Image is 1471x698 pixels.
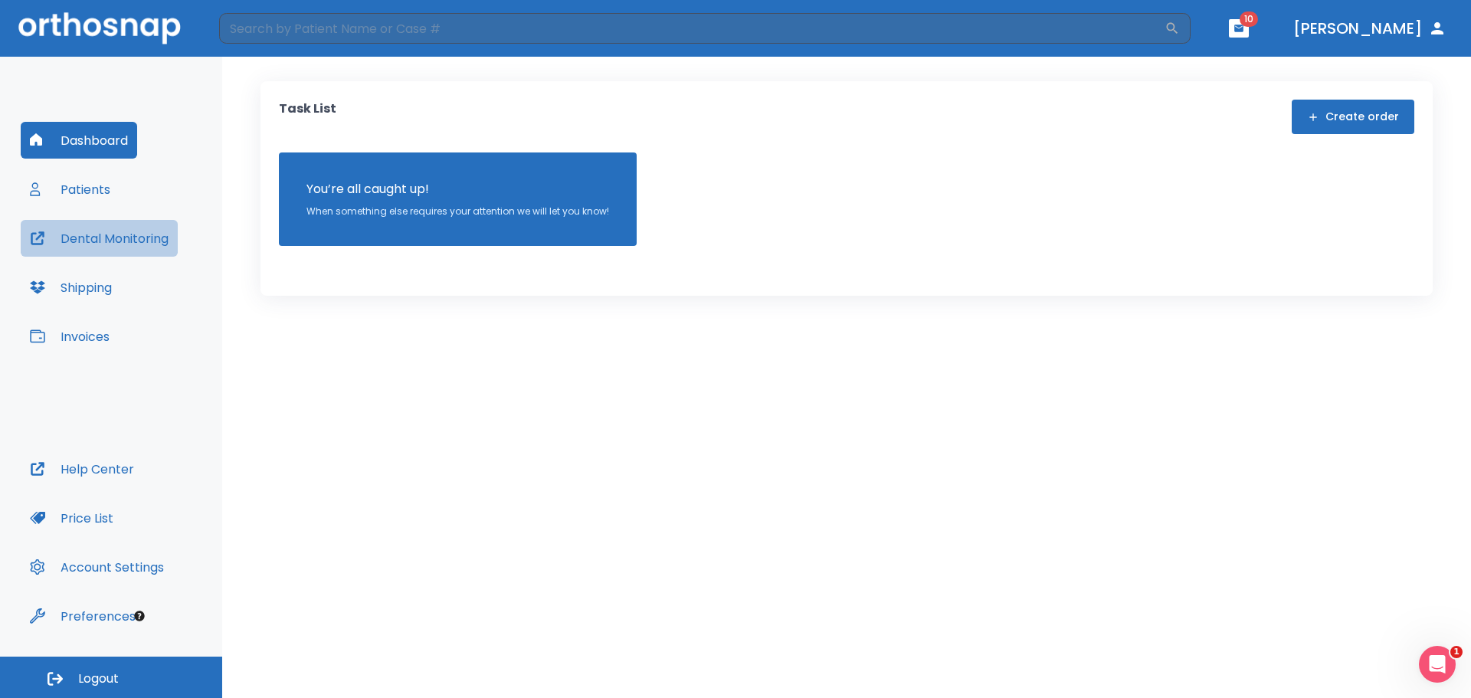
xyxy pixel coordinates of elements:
[21,451,143,487] button: Help Center
[306,205,609,218] p: When something else requires your attention we will let you know!
[306,180,609,198] p: You’re all caught up!
[21,171,120,208] button: Patients
[1287,15,1453,42] button: [PERSON_NAME]
[21,549,173,585] button: Account Settings
[21,220,178,257] button: Dental Monitoring
[1240,11,1258,27] span: 10
[21,122,137,159] button: Dashboard
[21,500,123,536] button: Price List
[1419,646,1456,683] iframe: Intercom live chat
[133,609,146,623] div: Tooltip anchor
[1292,100,1414,134] button: Create order
[21,598,145,634] button: Preferences
[21,269,121,306] button: Shipping
[18,12,181,44] img: Orthosnap
[279,100,336,134] p: Task List
[78,670,119,687] span: Logout
[1450,646,1463,658] span: 1
[219,13,1165,44] input: Search by Patient Name or Case #
[21,318,119,355] button: Invoices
